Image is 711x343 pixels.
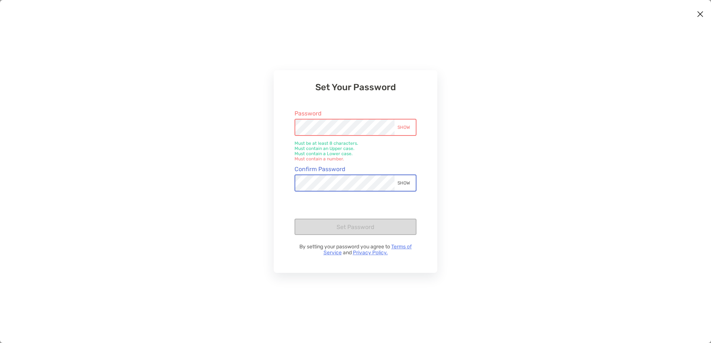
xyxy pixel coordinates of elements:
[295,110,322,117] label: Password
[295,166,345,172] label: Confirm Password
[295,151,416,156] li: Must contain a Lower case.
[295,156,416,161] li: Must contain a number.
[295,146,416,151] li: Must contain an Upper case.
[353,249,388,256] a: Privacy Policy.
[395,175,416,191] div: SHOW
[695,9,706,20] button: Close modal
[324,244,412,256] a: Terms of Service
[295,141,416,146] li: Must be at least 8 characters.
[295,82,416,92] h3: Set Your Password
[395,120,416,135] div: SHOW
[295,244,416,256] p: By setting your password you agree to and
